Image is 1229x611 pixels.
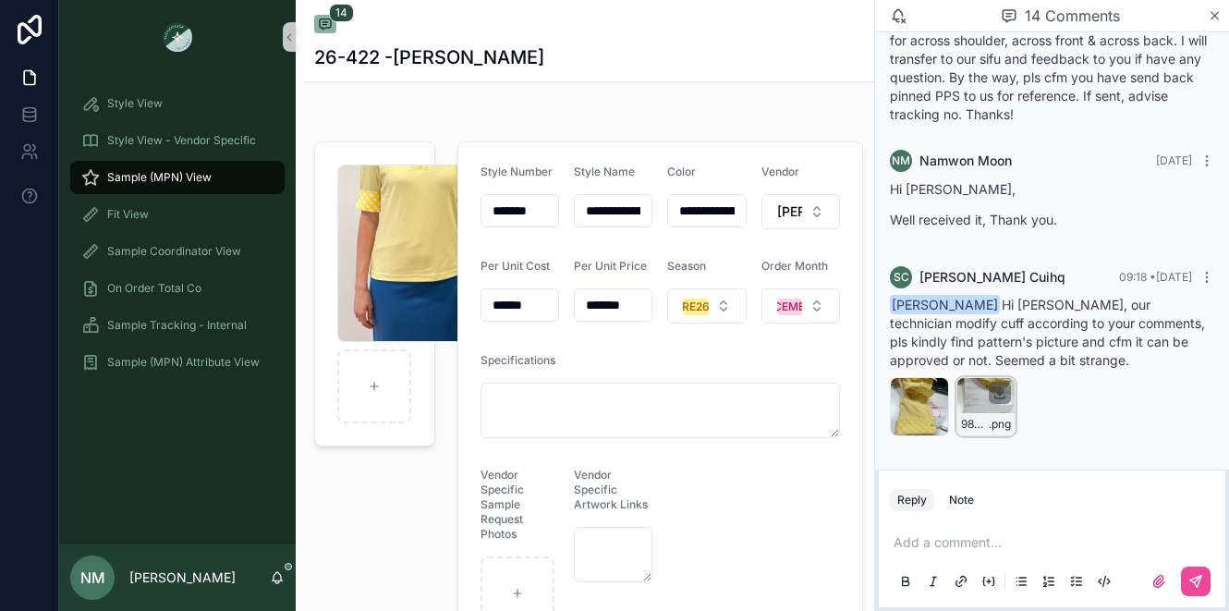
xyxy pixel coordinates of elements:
[890,297,1205,368] span: Hi [PERSON_NAME], our technician modify cuff according to your comments, pls kindly find pattern'...
[107,281,201,296] span: On Order Total Co
[70,346,285,379] a: Sample (MPN) Attribute View
[667,165,696,178] span: Color
[70,87,285,120] a: Style View
[70,161,285,194] a: Sample (MPN) View
[314,44,544,70] h1: 26-422 -[PERSON_NAME]
[667,259,706,273] span: Season
[759,299,820,315] div: DECEMBER
[777,202,802,221] span: [PERSON_NAME]
[70,272,285,305] a: On Order Total Co
[481,259,550,273] span: Per Unit Cost
[892,153,910,168] span: NM
[329,4,354,22] span: 14
[80,567,105,589] span: NM
[761,194,840,229] button: Select Button
[574,468,648,511] span: Vendor Specific Artwork Links
[894,270,909,285] span: SC
[682,299,710,315] div: RE26
[890,179,1214,199] p: Hi [PERSON_NAME],
[481,165,553,178] span: Style Number
[481,353,555,367] span: Specifications
[761,288,840,324] button: Select Button
[1119,270,1192,284] span: 09:18 • [DATE]
[574,259,647,273] span: Per Unit Price
[942,489,981,511] button: Note
[107,170,212,185] span: Sample (MPN) View
[107,318,247,333] span: Sample Tracking - Internal
[949,493,974,507] div: Note
[70,235,285,268] a: Sample Coordinator View
[761,259,828,273] span: Order Month
[481,468,524,541] span: Vendor Specific Sample Request Photos
[667,288,746,324] button: Select Button
[163,22,192,52] img: App logo
[989,417,1011,432] span: .png
[70,124,285,157] a: Style View - Vendor Specific
[890,210,1214,229] p: Well received it, Thank you.
[107,133,256,148] span: Style View - Vendor Specific
[314,15,336,37] button: 14
[1156,153,1192,167] span: [DATE]
[961,417,989,432] span: 989ba9909f00a8fa493472f8c940de39
[70,309,285,342] a: Sample Tracking - Internal
[107,96,163,111] span: Style View
[1025,5,1120,27] span: 14 Comments
[574,165,635,178] span: Style Name
[919,268,1065,287] span: [PERSON_NAME] Cuihq
[890,489,934,511] button: Reply
[919,152,1012,170] span: Namwon Moon
[107,355,260,370] span: Sample (MPN) Attribute View
[70,198,285,231] a: Fit View
[761,165,799,178] span: Vendor
[107,244,241,259] span: Sample Coordinator View
[890,295,1000,314] span: [PERSON_NAME]
[59,74,296,403] div: scrollable content
[129,568,236,587] p: [PERSON_NAME]
[107,207,149,222] span: Fit View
